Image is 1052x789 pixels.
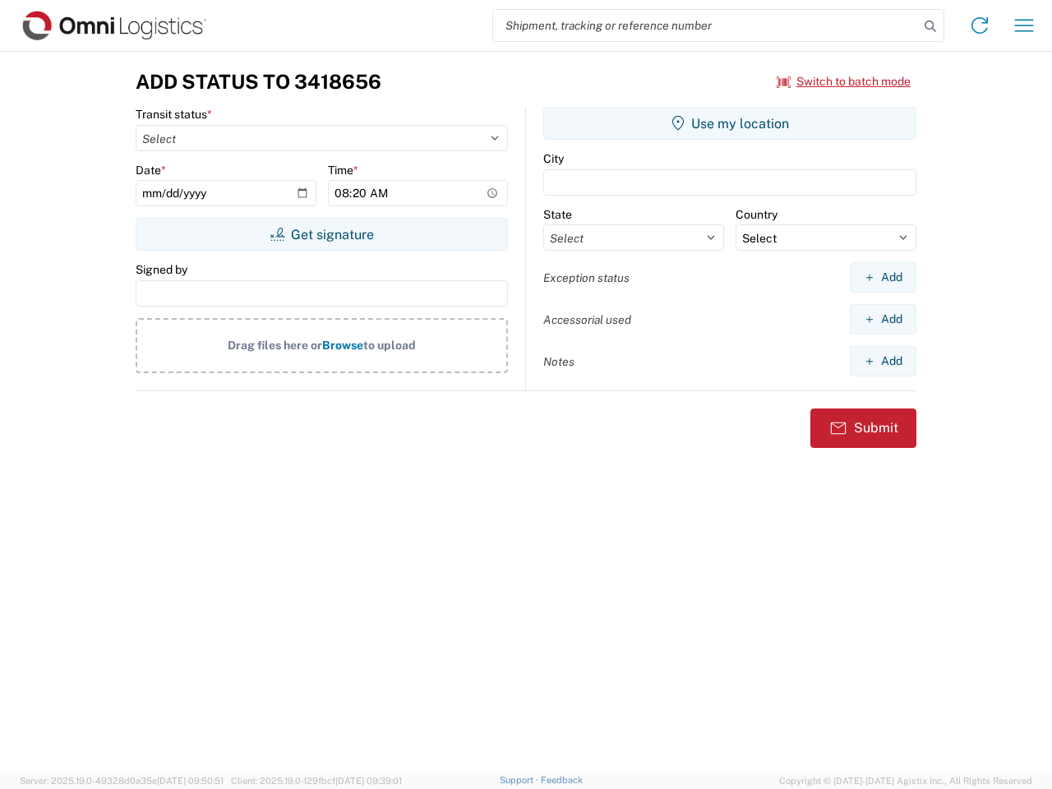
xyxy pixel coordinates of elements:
[850,304,916,335] button: Add
[228,339,322,352] span: Drag files here or
[136,262,187,277] label: Signed by
[543,354,574,369] label: Notes
[500,775,541,785] a: Support
[736,207,777,222] label: Country
[810,408,916,448] button: Submit
[543,312,631,327] label: Accessorial used
[543,270,630,285] label: Exception status
[850,262,916,293] button: Add
[363,339,416,352] span: to upload
[493,10,919,41] input: Shipment, tracking or reference number
[328,163,358,178] label: Time
[136,163,166,178] label: Date
[335,776,402,786] span: [DATE] 09:39:01
[541,775,583,785] a: Feedback
[157,776,224,786] span: [DATE] 09:50:51
[322,339,363,352] span: Browse
[779,773,1032,788] span: Copyright © [DATE]-[DATE] Agistix Inc., All Rights Reserved
[543,207,572,222] label: State
[136,107,212,122] label: Transit status
[20,776,224,786] span: Server: 2025.19.0-49328d0a35e
[850,346,916,376] button: Add
[136,70,381,94] h3: Add Status to 3418656
[777,68,911,95] button: Switch to batch mode
[543,107,916,140] button: Use my location
[231,776,402,786] span: Client: 2025.19.0-129fbcf
[136,218,508,251] button: Get signature
[543,151,564,166] label: City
